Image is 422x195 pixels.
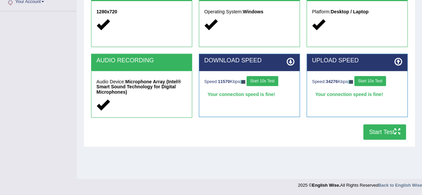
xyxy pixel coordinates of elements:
h2: AUDIO RECORDING [96,57,187,64]
button: Start 10s Test [354,76,386,86]
h2: DOWNLOAD SPEED [204,57,295,64]
button: Start 10s Test [247,76,278,86]
strong: English Wise. [312,183,340,188]
strong: 11570 [218,79,230,84]
strong: 1280x720 [96,9,117,14]
div: Your connection speed is fine! [204,89,295,99]
strong: Windows [243,9,263,14]
h5: Operating System: [204,9,295,14]
div: 2025 © All Rights Reserved [298,179,422,188]
img: ajax-loader-fb-connection.gif [240,80,245,84]
div: Speed: Kbps [312,76,402,88]
strong: 34276 [326,79,338,84]
strong: Microphone Array (Intel® Smart Sound Technology for Digital Microphones) [96,79,181,95]
button: Start Test [363,124,406,140]
div: Your connection speed is fine! [312,89,402,99]
a: Back to English Wise [378,183,422,188]
h5: Audio Device: [96,79,187,95]
h2: UPLOAD SPEED [312,57,402,64]
div: Speed: Kbps [204,76,295,88]
img: ajax-loader-fb-connection.gif [348,80,353,84]
h5: Platform: [312,9,402,14]
strong: Desktop / Laptop [331,9,369,14]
